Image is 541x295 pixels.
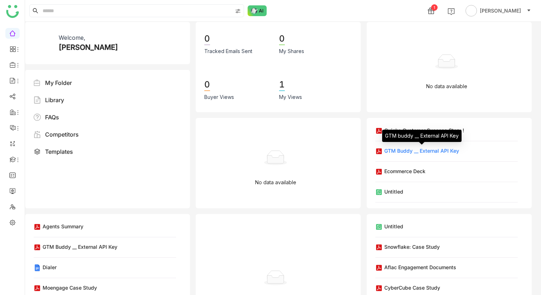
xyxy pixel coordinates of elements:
div: Agents Summary [43,223,83,230]
div: Buyer Views [204,93,234,101]
div: GTM buddy __ External API Key [43,243,117,251]
img: help.svg [448,8,455,15]
div: Untitled [384,188,403,195]
p: No data available [255,179,296,186]
div: Snowflake: Case Study [384,243,440,251]
div: 0 [204,33,210,45]
div: FAQs [45,113,59,122]
img: 61307121755ca5673e314e4d [34,33,53,53]
button: [PERSON_NAME] [464,5,532,16]
div: CyberCube Case Study [384,284,440,291]
p: No data available [426,82,467,90]
span: [PERSON_NAME] [480,7,521,15]
div: Welcome, [59,33,85,42]
div: 0 [279,33,285,45]
div: Templates [45,147,73,156]
div: 0 [204,79,210,91]
div: [PERSON_NAME] [59,42,118,53]
div: GTM buddy __ External API Key [382,130,462,142]
img: search-type.svg [235,8,241,14]
div: Untitled [384,223,403,230]
div: My Shares [279,47,304,55]
img: ask-buddy-normal.svg [248,5,267,16]
div: Quicko Customer Success Story ! [384,127,464,134]
div: Ecommerce Deck [384,167,425,175]
img: logo [6,5,19,18]
div: My Folder [45,78,72,87]
div: Aflac Engagement Documents [384,263,456,271]
div: GTM buddy __ External API Key [384,147,459,154]
div: 1 [431,4,438,11]
div: Library [45,96,64,104]
div: My Views [279,93,302,101]
div: Moengage Case Study [43,284,97,291]
img: avatar [466,5,477,16]
div: Dialer [43,263,57,271]
div: Competitors [45,130,79,139]
div: 1 [279,79,285,91]
div: Tracked Emails Sent [204,47,252,55]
